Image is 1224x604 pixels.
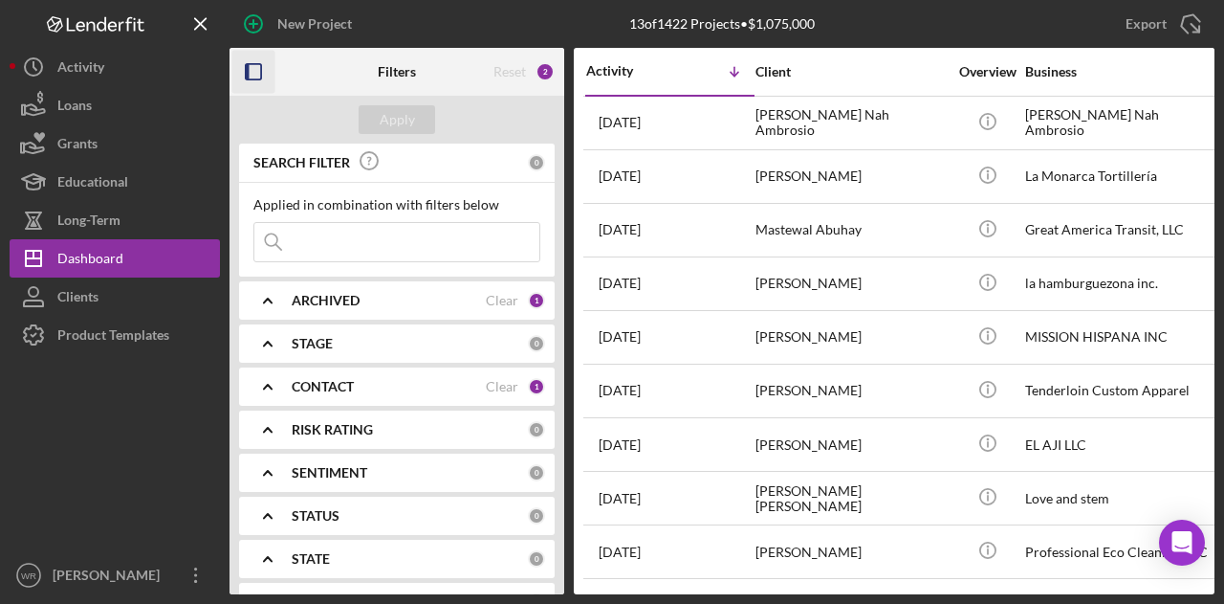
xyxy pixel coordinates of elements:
button: Export [1106,5,1214,43]
div: 0 [528,464,545,481]
time: 2025-08-12 19:41 [599,329,641,345]
div: Clear [486,379,518,394]
div: Apply [380,105,415,134]
div: Great America Transit, LLC [1025,205,1216,256]
time: 2025-08-05 23:42 [599,545,641,560]
div: Educational [57,163,128,206]
div: Activity [57,48,104,91]
div: Long-Term [57,201,120,244]
div: [PERSON_NAME] Nah Ambrosio [1025,98,1216,148]
b: STATE [292,551,330,567]
div: Love and stem [1025,473,1216,524]
time: 2025-08-20 18:15 [599,115,641,130]
button: Loans [10,86,220,124]
button: Dashboard [10,239,220,278]
time: 2025-08-11 23:35 [599,437,641,453]
div: Business [1025,64,1216,79]
button: Activity [10,48,220,86]
time: 2025-08-06 21:59 [599,491,641,506]
button: Apply [359,105,435,134]
div: Mastewal Abuhay [755,205,947,256]
button: WR[PERSON_NAME] [10,556,220,594]
div: Clients [57,278,98,321]
div: 0 [528,154,545,171]
div: 2 [535,62,555,81]
time: 2025-08-12 13:15 [599,383,641,398]
div: 0 [528,550,545,568]
b: SEARCH FILTER [253,155,350,170]
div: la hamburguezona inc. [1025,258,1216,309]
div: 1 [528,292,545,309]
div: Applied in combination with filters below [253,197,540,213]
div: 0 [528,421,545,438]
button: New Project [229,5,371,43]
div: Dashboard [57,239,123,282]
div: New Project [277,5,352,43]
b: CONTACT [292,379,354,394]
b: Filters [378,64,416,79]
button: Clients [10,278,220,316]
div: Tenderloin Custom Apparel [1025,366,1216,416]
div: [PERSON_NAME] Nah Ambrosio [755,98,947,148]
time: 2025-08-14 11:32 [599,222,641,237]
b: SENTIMENT [292,465,367,481]
div: 0 [528,335,545,352]
time: 2025-08-20 04:41 [599,168,641,184]
button: Educational [10,163,220,201]
button: Grants [10,124,220,163]
div: [PERSON_NAME] [48,556,172,599]
div: Client [755,64,947,79]
b: ARCHIVED [292,293,360,308]
div: Professional Eco Cleaning, LLC [1025,526,1216,577]
div: La Monarca Tortillería [1025,151,1216,202]
div: Activity [586,63,670,78]
div: [PERSON_NAME] [755,366,947,416]
div: EL AJI LLC [1025,419,1216,470]
div: Loans [57,86,92,129]
div: [PERSON_NAME] [755,526,947,577]
div: 0 [528,507,545,525]
div: Reset [493,64,526,79]
text: WR [21,570,36,581]
div: 13 of 1422 Projects • $1,075,000 [629,16,815,32]
div: Overview [951,64,1023,79]
div: [PERSON_NAME] [PERSON_NAME] [755,473,947,524]
div: Export [1126,5,1167,43]
button: Product Templates [10,316,220,354]
div: Clear [486,293,518,308]
time: 2025-08-13 19:21 [599,276,641,291]
button: Long-Term [10,201,220,239]
div: Open Intercom Messenger [1159,520,1205,566]
div: Grants [57,124,98,168]
div: Product Templates [57,316,169,359]
div: [PERSON_NAME] [755,258,947,309]
div: 1 [528,378,545,395]
div: [PERSON_NAME] [755,419,947,470]
div: [PERSON_NAME] [755,151,947,202]
b: RISK RATING [292,422,373,437]
div: [PERSON_NAME] [755,312,947,363]
div: MISSION HISPANA INC [1025,312,1216,363]
b: STAGE [292,336,333,351]
b: STATUS [292,508,339,524]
